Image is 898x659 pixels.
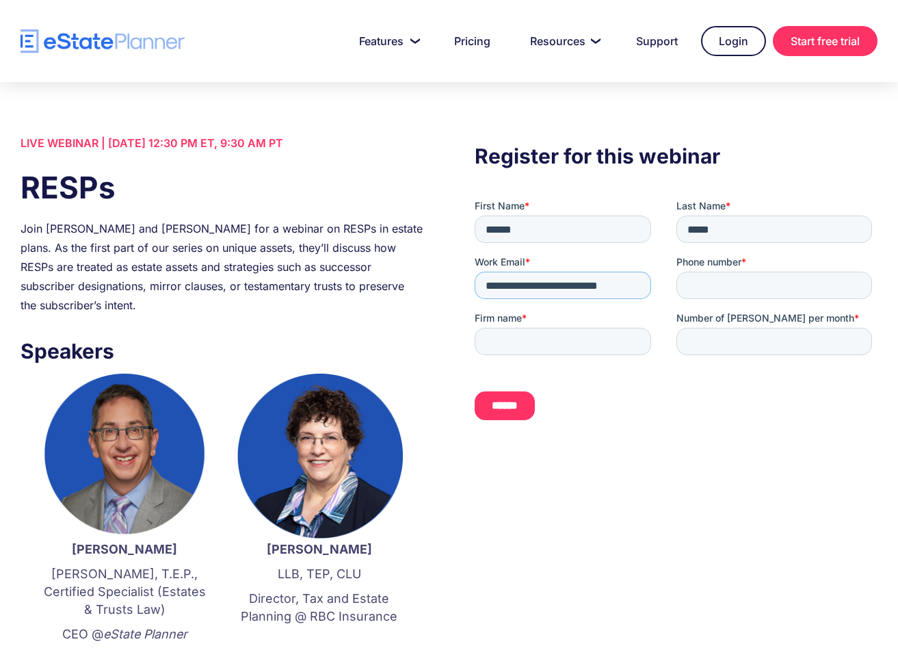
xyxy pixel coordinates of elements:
p: ‍ [235,632,402,650]
p: CEO @ [41,625,208,643]
p: [PERSON_NAME], T.E.P., Certified Specialist (Estates & Trusts Law) [41,565,208,619]
a: Support [620,27,694,55]
a: Resources [514,27,613,55]
p: LLB, TEP, CLU [235,565,402,583]
a: Features [343,27,431,55]
p: Director, Tax and Estate Planning @ RBC Insurance [235,590,402,625]
div: Join [PERSON_NAME] and [PERSON_NAME] for a webinar on RESPs in estate plans. As the first part of... [21,219,423,315]
h3: Register for this webinar [475,140,877,172]
iframe: Form 0 [475,199,877,460]
strong: [PERSON_NAME] [72,542,177,556]
h3: Speakers [21,335,423,367]
a: home [21,29,185,53]
em: eState Planner [103,627,187,641]
strong: [PERSON_NAME] [267,542,372,556]
div: LIVE WEBINAR | [DATE] 12:30 PM ET, 9:30 AM PT [21,133,423,153]
a: Start free trial [773,26,877,56]
a: Login [701,26,766,56]
a: Pricing [438,27,507,55]
h1: RESPs [21,166,423,209]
